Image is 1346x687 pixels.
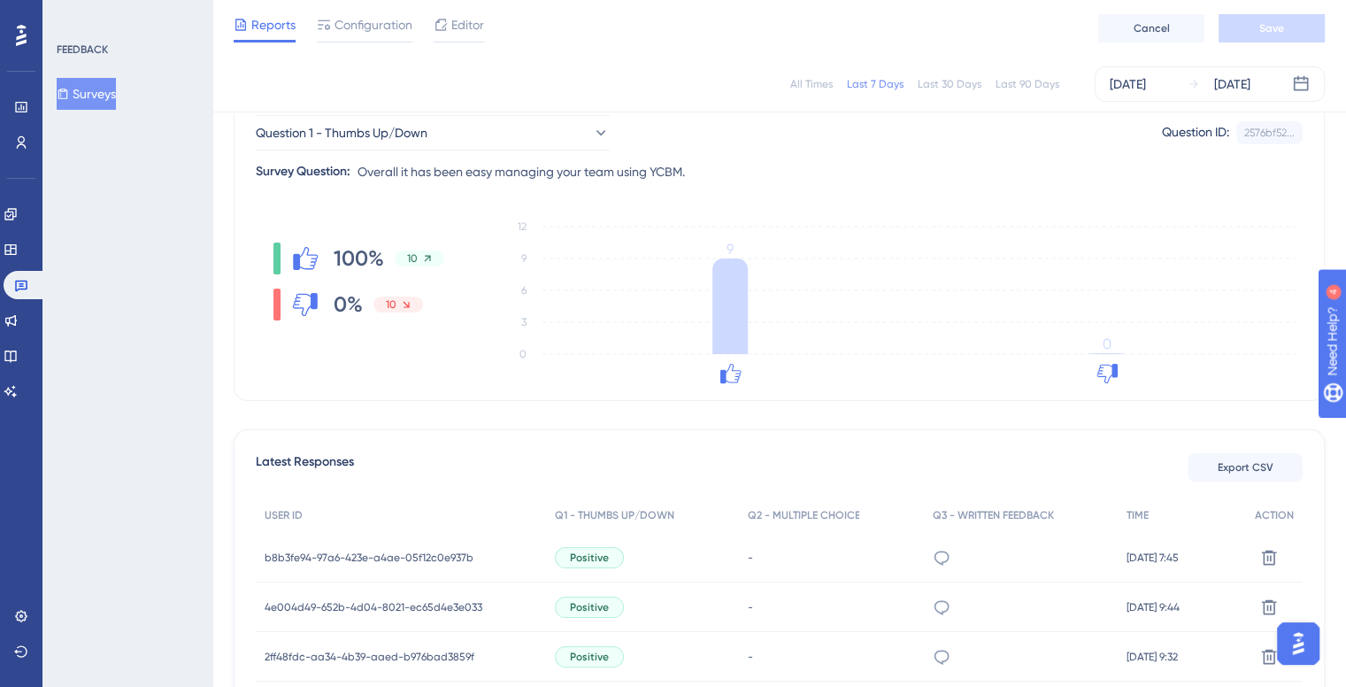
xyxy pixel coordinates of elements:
span: - [747,600,752,614]
span: [DATE] 9:44 [1127,600,1180,614]
span: - [747,551,752,565]
span: Cancel [1134,21,1170,35]
tspan: 9 [521,252,527,265]
span: Question 1 - Thumbs Up/Down [256,122,427,143]
span: [DATE] 9:32 [1127,650,1178,664]
span: 0% [334,290,363,319]
span: Q3 - WRITTEN FEEDBACK [933,508,1054,522]
div: All Times [790,77,833,91]
span: 10 [407,251,418,266]
span: b8b3fe94-97a6-423e-a4ae-05f12c0e937b [265,551,473,565]
span: Positive [570,600,609,614]
tspan: 0 [519,348,527,360]
button: Cancel [1098,14,1204,42]
span: 100% [334,244,384,273]
span: TIME [1127,508,1149,522]
span: Export CSV [1218,460,1273,475]
button: Save [1219,14,1325,42]
span: Q2 - MULTIPLE CHOICE [747,508,859,522]
span: Reports [251,14,296,35]
div: Last 90 Days [996,77,1059,91]
div: Last 7 Days [847,77,904,91]
span: Need Help? [42,4,111,26]
div: [DATE] [1214,73,1250,95]
span: Positive [570,650,609,664]
span: USER ID [265,508,303,522]
div: FEEDBACK [57,42,108,57]
span: ACTION [1255,508,1294,522]
span: [DATE] 7:45 [1127,551,1179,565]
span: Save [1259,21,1284,35]
span: Q1 - THUMBS UP/DOWN [555,508,674,522]
span: 2ff48fdc-aa34-4b39-aaed-b976bad3859f [265,650,474,664]
div: [DATE] [1110,73,1146,95]
span: Editor [451,14,484,35]
span: 4e004d49-652b-4d04-8021-ec65d4e3e033 [265,600,482,614]
iframe: UserGuiding AI Assistant Launcher [1272,617,1325,670]
div: Question ID: [1162,121,1229,144]
div: 2576bf52... [1244,126,1295,140]
span: Overall it has been easy managing your team using YCBM. [358,161,685,182]
span: 10 [386,297,396,312]
div: Survey Question: [256,161,350,182]
span: Configuration [335,14,412,35]
div: 4 [123,9,128,23]
span: Latest Responses [256,452,354,483]
span: - [747,650,752,664]
button: Surveys [57,78,116,110]
tspan: 6 [521,284,527,297]
tspan: 12 [518,220,527,233]
div: Last 30 Days [918,77,981,91]
span: Positive [570,551,609,565]
tspan: 0 [1103,336,1111,352]
tspan: 9 [727,241,734,258]
button: Question 1 - Thumbs Up/Down [256,115,610,151]
tspan: 3 [521,316,527,328]
button: Export CSV [1188,453,1303,482]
